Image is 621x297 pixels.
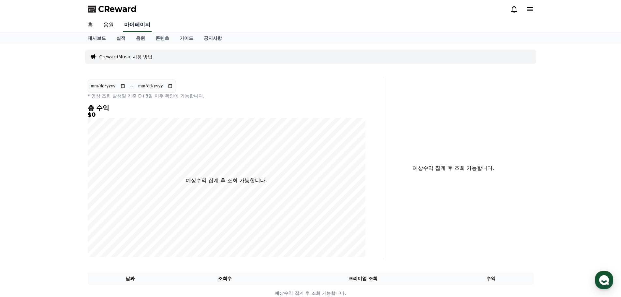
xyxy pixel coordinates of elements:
a: 홈 [82,18,98,32]
p: 예상수익 집계 후 조회 가능합니다. [186,177,267,185]
h5: $0 [88,111,365,118]
span: 대화 [60,217,67,222]
th: 날짜 [88,273,173,285]
a: 공지사항 [199,32,227,44]
h4: 총 수익 [88,104,365,111]
th: 프리미엄 조회 [277,273,449,285]
p: * 영상 조회 발생일 기준 D+3일 이후 확인이 가능합니다. [88,93,365,99]
a: 가이드 [174,32,199,44]
a: 설정 [84,207,125,223]
th: 수익 [449,273,534,285]
a: 음원 [98,18,119,32]
a: CReward [88,4,137,14]
span: 홈 [21,216,24,222]
a: 마이페이지 [123,18,152,32]
a: 음원 [131,32,150,44]
a: 대시보드 [82,32,111,44]
th: 조회수 [172,273,277,285]
p: 예상수익 집계 후 조회 가능합니다. [389,164,518,172]
a: 콘텐츠 [150,32,174,44]
a: 대화 [43,207,84,223]
p: 예상수익 집계 후 조회 가능합니다. [88,290,533,297]
a: CrewardMusic 사용 방법 [99,53,153,60]
a: 홈 [2,207,43,223]
span: 설정 [101,216,109,222]
span: CReward [98,4,137,14]
p: ~ [130,82,134,90]
a: 실적 [111,32,131,44]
